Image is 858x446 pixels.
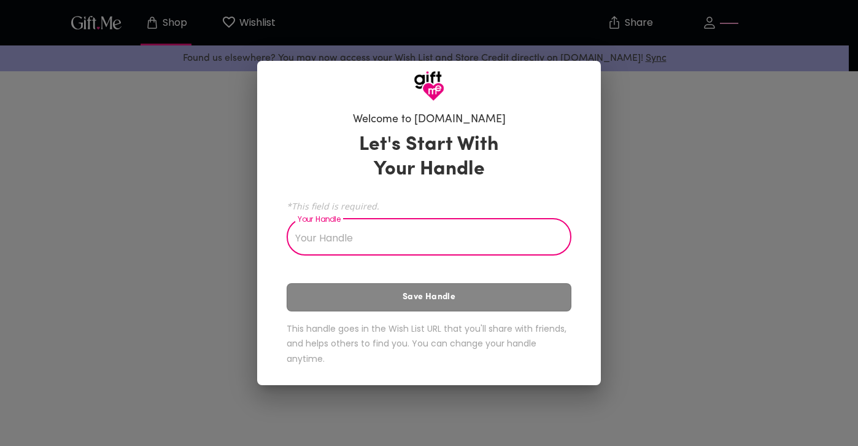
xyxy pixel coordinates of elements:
[287,200,571,212] span: *This field is required.
[344,133,514,182] h3: Let's Start With Your Handle
[287,221,558,256] input: Your Handle
[353,112,506,127] h6: Welcome to [DOMAIN_NAME]
[414,71,444,101] img: GiftMe Logo
[287,321,571,367] h6: This handle goes in the Wish List URL that you'll share with friends, and helps others to find yo...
